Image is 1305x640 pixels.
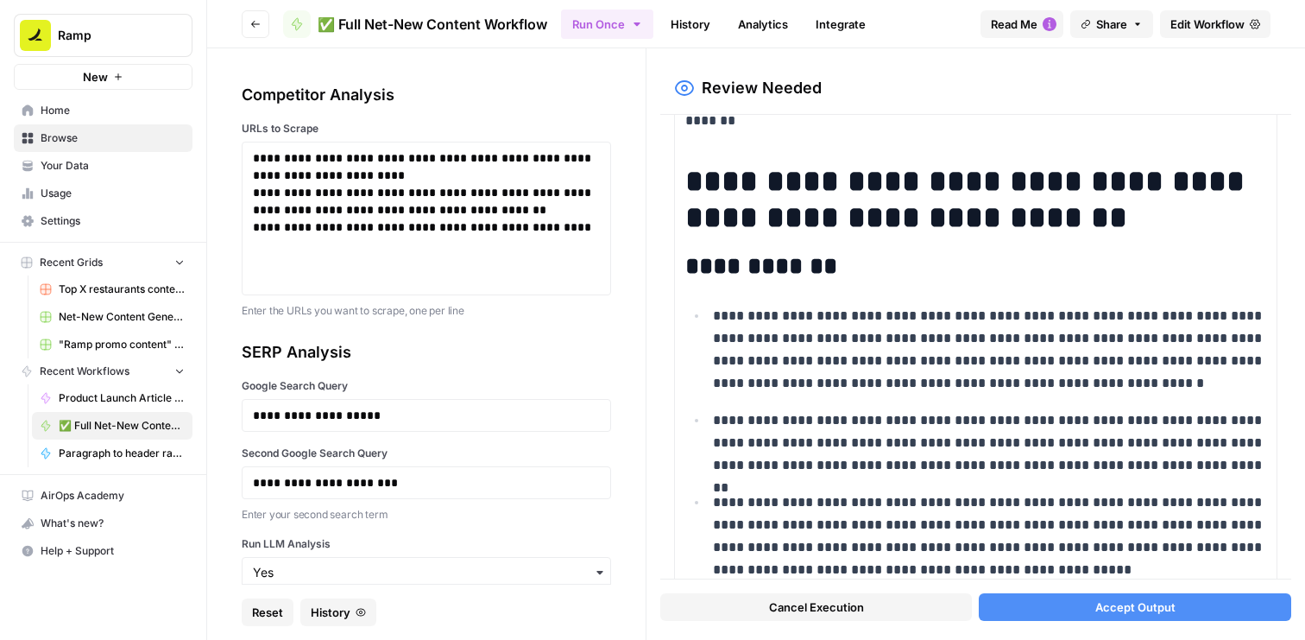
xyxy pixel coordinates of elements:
a: Home [14,97,192,124]
a: ✅ Full Net-New Content Workflow [283,10,547,38]
div: Competitor Analysis [242,83,611,107]
span: Accept Output [1095,599,1176,616]
label: Google Search Query [242,378,611,394]
a: Settings [14,207,192,235]
button: Workspace: Ramp [14,14,192,57]
input: Yes [253,564,600,581]
a: Your Data [14,152,192,180]
button: Accept Output [979,593,1291,621]
span: Reset [252,604,283,621]
a: ✅ Full Net-New Content Workflow [32,412,192,440]
a: History [660,10,721,38]
button: Run Once [561,10,653,39]
span: Net-New Content Generator - Grid Template [59,309,185,325]
a: Paragraph to header ratio calculator [32,440,192,467]
a: Edit Workflow [1160,10,1270,38]
span: Paragraph to header ratio calculator [59,446,185,461]
span: Top X restaurants content generator [59,282,185,297]
span: History [311,604,350,621]
button: History [300,599,376,626]
a: "Ramp promo content" generator -> Publish Sanity updates [32,331,192,358]
label: Second Google Search Query [242,446,611,461]
a: Product Launch Article Automation [32,384,192,412]
a: Analytics [728,10,798,38]
span: Share [1096,16,1127,33]
span: ✅ Full Net-New Content Workflow [318,14,547,35]
button: Cancel Execution [660,593,973,621]
button: Recent Grids [14,250,192,276]
button: Help + Support [14,537,192,565]
button: Recent Workflows [14,358,192,384]
span: Read Me [991,16,1037,33]
p: Enter the URLs you want to scrape, one per line [242,302,611,320]
button: Read Me [980,10,1063,38]
button: Reset [242,599,293,626]
a: AirOps Academy [14,482,192,510]
button: New [14,64,192,90]
a: Top X restaurants content generator [32,276,192,303]
span: Your Data [41,158,185,174]
span: Ramp [58,27,162,44]
a: Usage [14,180,192,207]
span: "Ramp promo content" generator -> Publish Sanity updates [59,337,185,352]
span: AirOps Academy [41,488,185,504]
span: Product Launch Article Automation [59,390,185,406]
span: Edit Workflow [1170,16,1245,33]
span: Cancel Execution [769,599,864,616]
span: Settings [41,213,185,229]
span: Usage [41,186,185,201]
span: ✅ Full Net-New Content Workflow [59,418,185,434]
h2: Review Needed [702,76,822,100]
span: New [83,68,108,86]
span: Help + Support [41,543,185,559]
img: Ramp Logo [20,20,51,51]
a: Integrate [805,10,876,38]
a: Browse [14,124,192,152]
span: Recent Grids [40,255,103,270]
span: Home [41,103,185,118]
label: Run LLM Analysis [242,536,611,552]
label: URLs to Scrape [242,121,611,136]
button: Share [1070,10,1153,38]
div: SERP Analysis [242,340,611,364]
span: Recent Workflows [40,364,129,379]
a: Net-New Content Generator - Grid Template [32,303,192,331]
div: What's new? [15,510,192,536]
p: Enter your second search term [242,506,611,523]
button: What's new? [14,510,192,537]
span: Browse [41,130,185,146]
